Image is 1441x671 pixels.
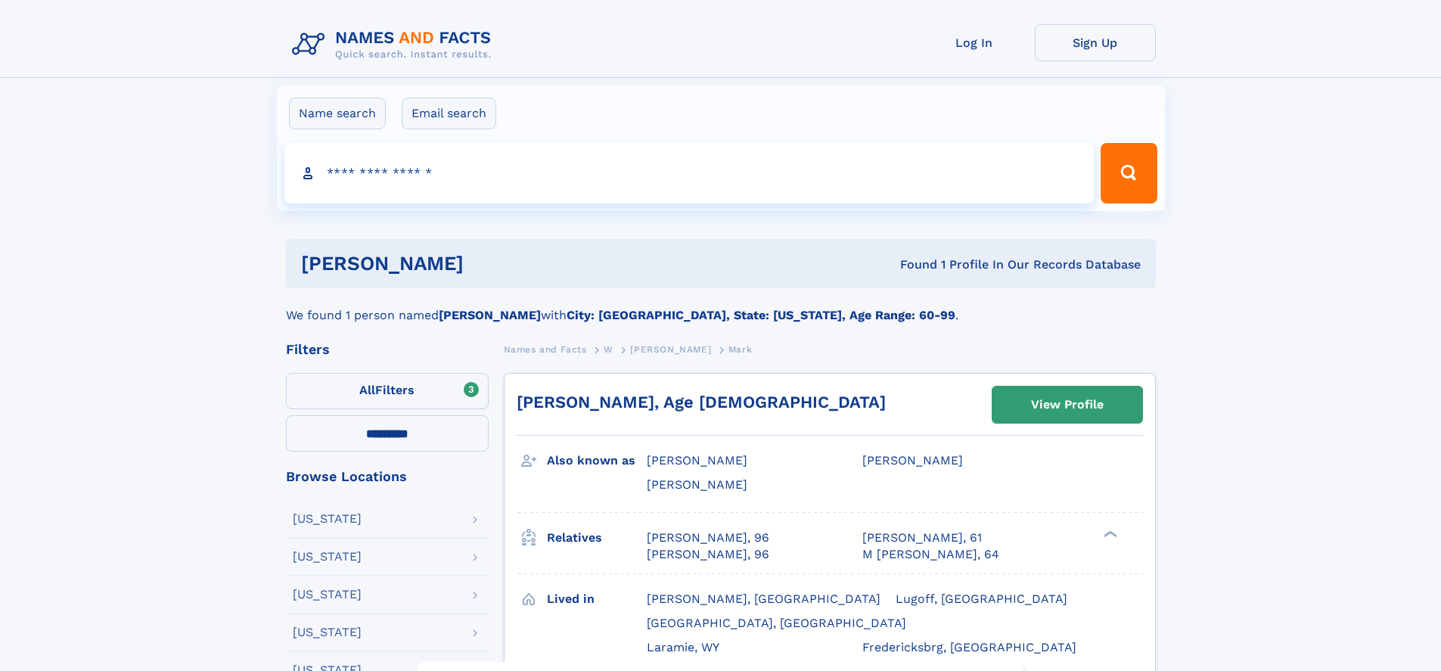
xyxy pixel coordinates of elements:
[604,344,613,355] span: W
[862,453,963,468] span: [PERSON_NAME]
[862,530,982,546] a: [PERSON_NAME], 61
[647,546,769,563] a: [PERSON_NAME], 96
[1031,387,1104,422] div: View Profile
[647,616,906,630] span: [GEOGRAPHIC_DATA], [GEOGRAPHIC_DATA]
[286,343,489,356] div: Filters
[567,308,955,322] b: City: [GEOGRAPHIC_DATA], State: [US_STATE], Age Range: 60-99
[647,640,719,654] span: Laramie, WY
[1100,529,1118,539] div: ❯
[647,477,747,492] span: [PERSON_NAME]
[293,589,362,601] div: [US_STATE]
[293,551,362,563] div: [US_STATE]
[604,340,613,359] a: W
[504,340,587,359] a: Names and Facts
[517,393,886,412] a: [PERSON_NAME], Age [DEMOGRAPHIC_DATA]
[284,143,1095,203] input: search input
[728,344,752,355] span: Mark
[439,308,541,322] b: [PERSON_NAME]
[862,640,1076,654] span: Fredericksbrg, [GEOGRAPHIC_DATA]
[896,592,1067,606] span: Lugoff, [GEOGRAPHIC_DATA]
[293,626,362,638] div: [US_STATE]
[1101,143,1157,203] button: Search Button
[547,448,647,474] h3: Also known as
[992,387,1142,423] a: View Profile
[1035,24,1156,61] a: Sign Up
[289,98,386,129] label: Name search
[647,530,769,546] a: [PERSON_NAME], 96
[286,470,489,483] div: Browse Locations
[286,288,1156,325] div: We found 1 person named with .
[647,453,747,468] span: [PERSON_NAME]
[547,525,647,551] h3: Relatives
[547,586,647,612] h3: Lived in
[647,592,880,606] span: [PERSON_NAME], [GEOGRAPHIC_DATA]
[862,546,999,563] a: M [PERSON_NAME], 64
[630,340,711,359] a: [PERSON_NAME]
[402,98,496,129] label: Email search
[293,513,362,525] div: [US_STATE]
[630,344,711,355] span: [PERSON_NAME]
[301,254,682,273] h1: [PERSON_NAME]
[286,373,489,409] label: Filters
[286,24,504,65] img: Logo Names and Facts
[359,383,375,397] span: All
[682,256,1141,273] div: Found 1 Profile In Our Records Database
[914,24,1035,61] a: Log In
